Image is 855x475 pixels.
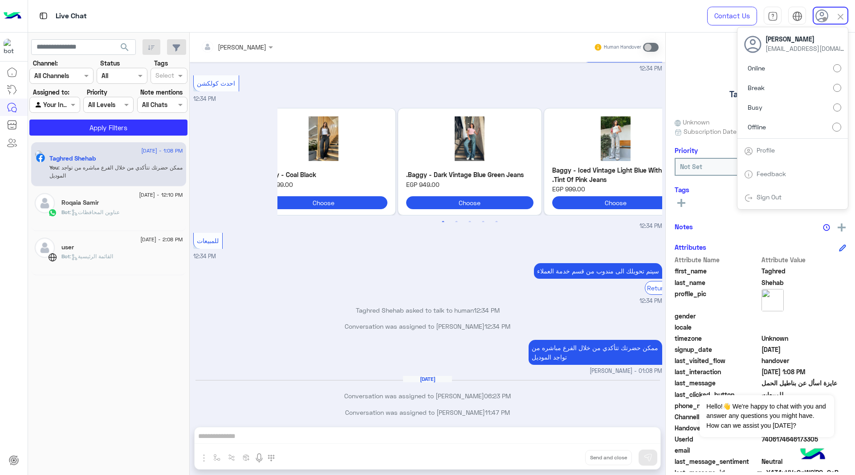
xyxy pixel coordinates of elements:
[197,237,219,244] span: للمبيعات
[492,218,501,227] button: 5 of 3
[49,164,183,179] span: ممكن حضرتك تتأكدي من خلال الفرع مباشره من تواجد الموديل
[675,412,760,421] span: ChannelId
[439,218,448,227] button: 1 of 3
[154,70,174,82] div: Select
[4,39,20,55] img: 919860931428189
[675,367,760,376] span: last_interaction
[700,395,834,437] span: Hello!👋 We're happy to chat with you and answer any questions you might have. How can we assist y...
[832,123,841,132] input: Offline
[49,164,58,171] span: You
[838,223,846,231] img: add
[119,42,130,53] span: search
[761,278,847,287] span: Shehab
[639,65,662,73] span: 12:34 PM
[33,87,69,97] label: Assigned to:
[744,170,753,179] img: tab
[761,434,847,444] span: 7406174646173305
[100,58,120,68] label: Status
[675,289,760,310] span: profile_pic
[761,345,847,354] span: 2025-02-21T10:33:56.449Z
[260,170,387,179] p: Baggy - Coal Black
[585,450,632,465] button: Send and close
[61,199,99,207] h5: Roqaia Samir
[484,392,511,400] span: 06:23 PM
[61,209,70,215] span: Bot
[33,58,58,68] label: Channel:
[552,196,680,209] button: Choose
[675,311,760,321] span: gender
[764,7,782,25] a: tab
[675,345,760,354] span: signup_date
[49,155,96,162] h5: Taghred Shehab
[835,12,846,22] img: close
[748,83,765,92] span: Break
[604,44,641,51] small: Human Handover
[748,63,765,73] span: Online
[193,322,662,331] p: Conversation was assigned to [PERSON_NAME]
[529,340,662,365] p: 21/2/2025, 1:08 PM
[4,7,21,25] img: Logo
[38,10,49,21] img: tab
[29,120,187,136] button: Apply Filters
[474,306,500,314] span: 12:34 PM
[675,401,760,410] span: phone_number
[768,11,778,21] img: tab
[765,34,846,44] span: [PERSON_NAME]
[761,356,847,365] span: handover
[485,409,510,416] span: 11:47 PM
[61,244,74,251] h5: user
[484,322,510,330] span: 12:34 PM
[645,281,687,295] div: Return to Bot
[761,311,847,321] span: null
[675,378,760,388] span: last_message
[757,193,782,201] a: Sign Out
[684,127,761,136] span: Subscription Date : [DATE]
[675,446,760,455] span: email
[139,191,183,199] span: [DATE] - 12:10 PM
[406,196,533,209] button: Choose
[707,7,757,25] a: Contact Us
[639,297,662,306] span: 12:34 PM
[48,253,57,262] img: WebChat
[748,122,766,132] span: Offline
[761,289,784,311] img: picture
[406,116,533,161] img: CZ-BG-7631-_3-982231.jpg
[193,391,662,401] p: Conversation was assigned to [PERSON_NAME]
[193,253,216,260] span: 12:34 PM
[823,224,830,231] img: notes
[406,180,533,189] span: EGP 949.00
[197,79,235,87] span: احدث كولكشن
[193,306,662,315] p: Taghred Shehab asked to talk to human
[675,322,760,332] span: locale
[675,186,846,194] h6: Tags
[35,193,55,213] img: defaultAdmin.png
[744,194,753,202] img: tab
[675,223,693,231] h6: Notes
[140,235,183,244] span: [DATE] - 2:08 PM
[35,238,55,258] img: defaultAdmin.png
[48,208,57,217] img: WhatsApp
[729,89,792,99] h5: Taghred Shehab
[797,439,828,471] img: hulul-logo.png
[675,356,760,365] span: last_visited_flow
[675,278,760,287] span: last_name
[757,146,775,154] a: Profile
[675,146,698,154] h6: Priority
[744,147,753,156] img: tab
[675,255,760,264] span: Attribute Name
[87,87,107,97] label: Priority
[748,103,762,112] span: Busy
[761,367,847,376] span: 2025-02-21T11:08:53.026Z
[534,263,662,279] p: 21/2/2025, 12:34 PM
[675,390,760,399] span: last_clicked_button
[833,64,841,72] input: Online
[761,334,847,343] span: Unknown
[452,218,461,227] button: 2 of 3
[61,253,70,260] span: Bot
[552,165,680,185] p: Baggy - Iced Vintage Light Blue With A Tint Of Pink Jeans.
[465,218,474,227] button: 3 of 3
[70,209,120,215] span: : عناوين المحافظات
[675,266,760,276] span: first_name
[193,95,216,102] span: 12:34 PM
[406,170,533,179] p: Baggy - Dark Vintage Blue Green Jeans.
